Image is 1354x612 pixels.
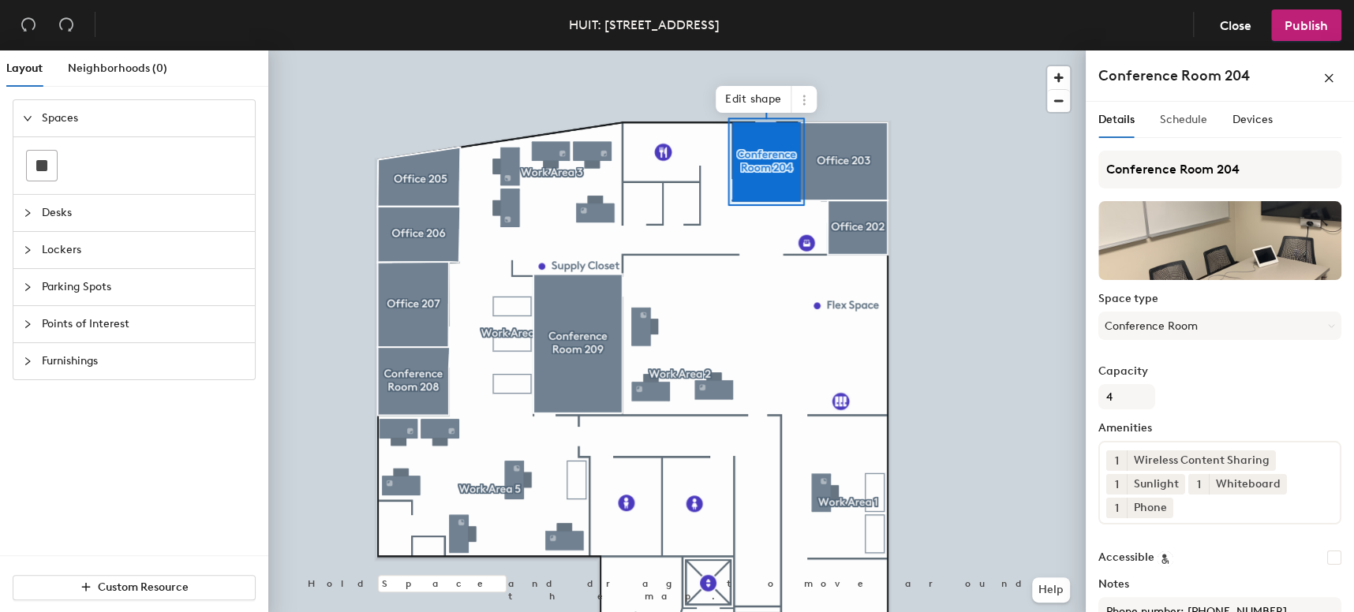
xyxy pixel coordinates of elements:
span: Layout [6,62,43,75]
span: collapsed [23,319,32,329]
label: Accessible [1098,551,1154,564]
button: Publish [1271,9,1341,41]
span: Neighborhoods (0) [68,62,167,75]
label: Notes [1098,578,1341,591]
span: Publish [1285,18,1328,33]
button: 1 [1106,450,1127,471]
span: Parking Spots [42,269,245,305]
button: 1 [1106,474,1127,494]
span: 1 [1197,476,1201,493]
span: 1 [1115,453,1119,469]
div: HUIT: [STREET_ADDRESS] [569,15,720,35]
button: Custom Resource [13,575,256,600]
span: Desks [42,195,245,231]
label: Amenities [1098,422,1341,435]
button: Undo (⌘ + Z) [13,9,44,41]
span: 1 [1115,476,1119,493]
div: Wireless Content Sharing [1127,450,1276,471]
span: collapsed [23,282,32,292]
span: expanded [23,114,32,123]
span: collapsed [23,245,32,255]
label: Space type [1098,293,1341,305]
span: 1 [1115,500,1119,517]
button: Help [1032,577,1070,603]
button: Close [1206,9,1265,41]
button: Conference Room [1098,312,1341,340]
label: Capacity [1098,365,1341,378]
span: Close [1220,18,1251,33]
button: Redo (⌘ + ⇧ + Z) [50,9,82,41]
span: Edit shape [716,86,791,113]
span: Points of Interest [42,306,245,342]
span: collapsed [23,208,32,218]
span: Spaces [42,100,245,136]
span: Furnishings [42,343,245,379]
span: undo [21,17,36,32]
div: Phone [1127,498,1173,518]
span: Details [1098,113,1135,126]
button: 1 [1106,498,1127,518]
div: Sunlight [1127,474,1185,494]
span: Schedule [1160,113,1207,126]
span: close [1323,73,1334,84]
button: 1 [1188,474,1209,494]
span: Custom Resource [98,580,189,594]
span: Devices [1232,113,1273,126]
img: The space named Conference Room 204 [1098,201,1341,280]
div: Whiteboard [1209,474,1287,494]
span: Lockers [42,232,245,268]
span: collapsed [23,356,32,366]
h4: Conference Room 204 [1098,65,1250,86]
